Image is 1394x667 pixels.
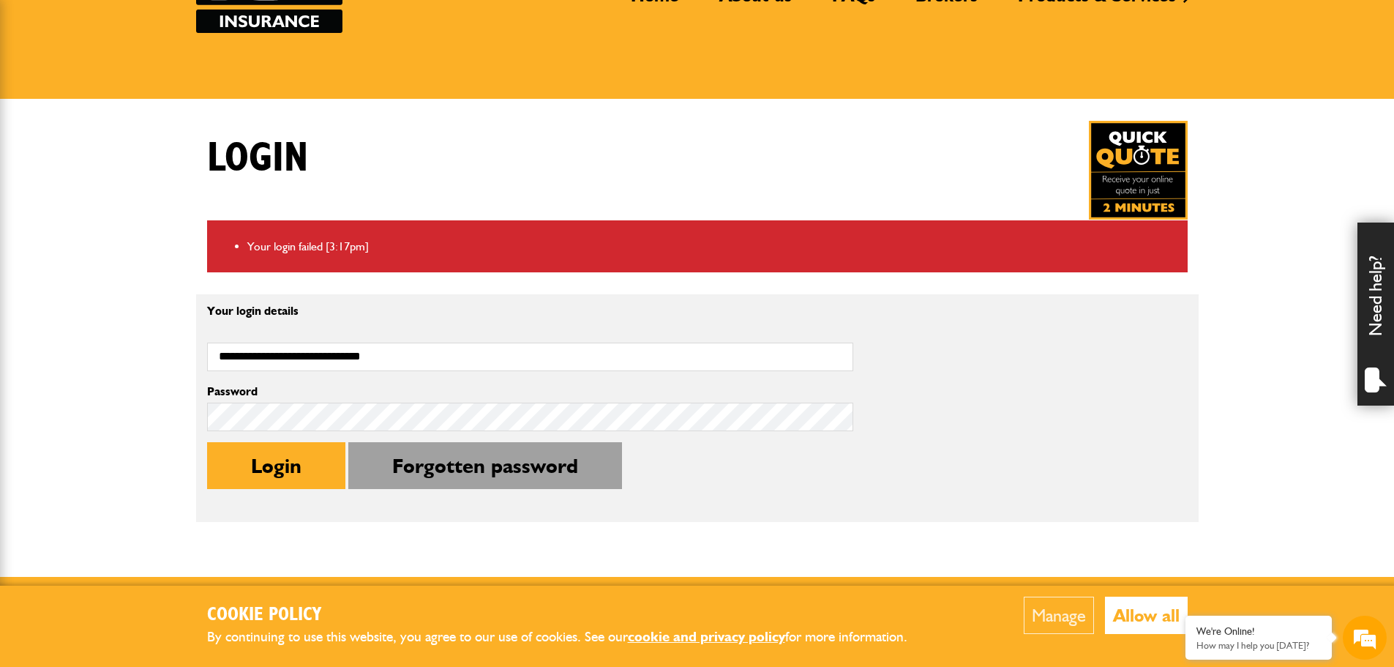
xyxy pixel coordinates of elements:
p: How may I help you today? [1196,640,1321,651]
h1: Login [207,134,308,183]
li: Your login failed [3:17pm] [247,237,1177,256]
button: Login [207,442,345,489]
button: Allow all [1105,597,1188,634]
a: cookie and privacy policy [628,628,785,645]
button: Manage [1024,597,1094,634]
div: We're Online! [1196,625,1321,638]
button: Forgotten password [348,442,622,489]
p: Your login details [207,305,853,317]
img: Quick Quote [1089,121,1188,220]
p: By continuing to use this website, you agree to our use of cookies. See our for more information. [207,626,932,649]
h2: Cookie Policy [207,604,932,627]
label: Password [207,386,853,398]
div: Need help? [1357,223,1394,406]
a: Get your insurance quote in just 2-minutes [1089,121,1188,220]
